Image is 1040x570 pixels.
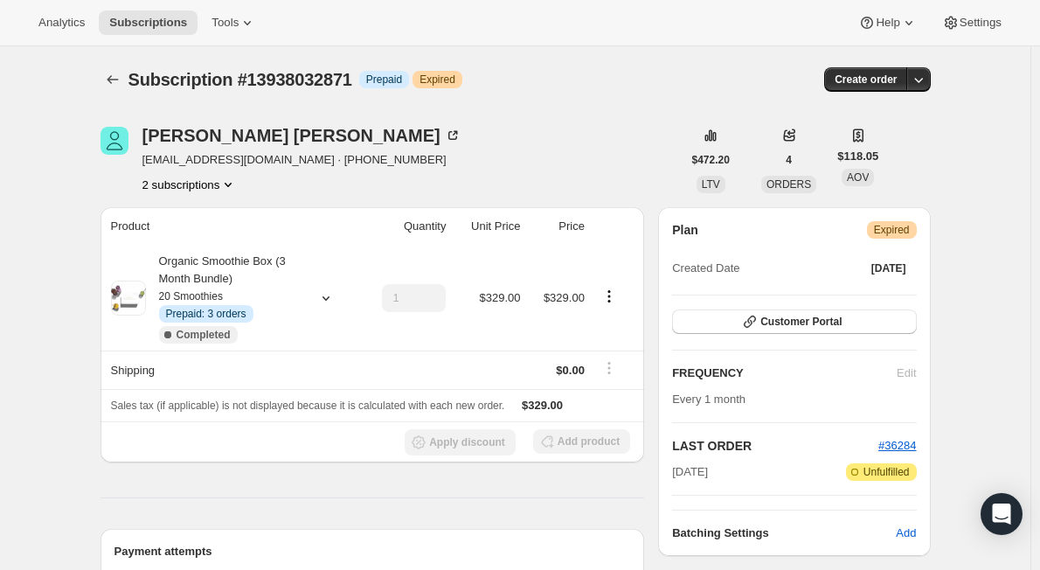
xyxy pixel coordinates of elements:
[981,493,1023,535] div: Open Intercom Messenger
[672,437,878,455] h2: LAST ORDER
[451,207,525,246] th: Unit Price
[702,178,720,191] span: LTV
[99,10,198,35] button: Subscriptions
[366,73,402,87] span: Prepaid
[672,309,916,334] button: Customer Portal
[786,153,792,167] span: 4
[544,291,585,304] span: $329.00
[878,437,916,455] button: #36284
[824,67,907,92] button: Create order
[878,439,916,452] a: #36284
[101,127,128,155] span: Callie Doyle
[146,253,303,344] div: Organic Smoothie Box (3 Month Bundle)
[111,281,146,316] img: product img
[101,207,359,246] th: Product
[28,10,95,35] button: Analytics
[556,364,585,377] span: $0.00
[672,463,708,481] span: [DATE]
[766,178,811,191] span: ORDERS
[166,307,246,321] span: Prepaid: 3 orders
[848,10,927,35] button: Help
[760,315,842,329] span: Customer Portal
[863,465,910,479] span: Unfulfilled
[835,73,897,87] span: Create order
[38,16,85,30] span: Analytics
[142,176,238,193] button: Product actions
[672,393,745,406] span: Every 1 month
[595,358,623,378] button: Shipping actions
[177,328,231,342] span: Completed
[874,223,910,237] span: Expired
[128,70,352,89] span: Subscription #13938032871
[595,287,623,306] button: Product actions
[359,207,452,246] th: Quantity
[775,148,802,172] button: 4
[837,148,878,165] span: $118.05
[847,171,869,184] span: AOV
[479,291,520,304] span: $329.00
[896,525,916,542] span: Add
[109,16,187,30] span: Subscriptions
[672,221,698,239] h2: Plan
[876,16,899,30] span: Help
[211,16,239,30] span: Tools
[201,10,267,35] button: Tools
[682,148,740,172] button: $472.20
[114,543,631,560] h2: Payment attempts
[525,207,589,246] th: Price
[142,127,461,144] div: [PERSON_NAME] [PERSON_NAME]
[159,290,223,302] small: 20 Smoothies
[419,73,455,87] span: Expired
[885,519,926,547] button: Add
[672,365,897,382] h2: FREQUENCY
[871,261,906,275] span: [DATE]
[672,525,896,542] h6: Batching Settings
[672,260,739,277] span: Created Date
[522,399,563,412] span: $329.00
[861,256,917,281] button: [DATE]
[692,153,730,167] span: $472.20
[960,16,1002,30] span: Settings
[142,151,461,169] span: [EMAIL_ADDRESS][DOMAIN_NAME] · [PHONE_NUMBER]
[101,351,359,389] th: Shipping
[101,67,125,92] button: Subscriptions
[932,10,1012,35] button: Settings
[111,400,505,412] span: Sales tax (if applicable) is not displayed because it is calculated with each new order.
